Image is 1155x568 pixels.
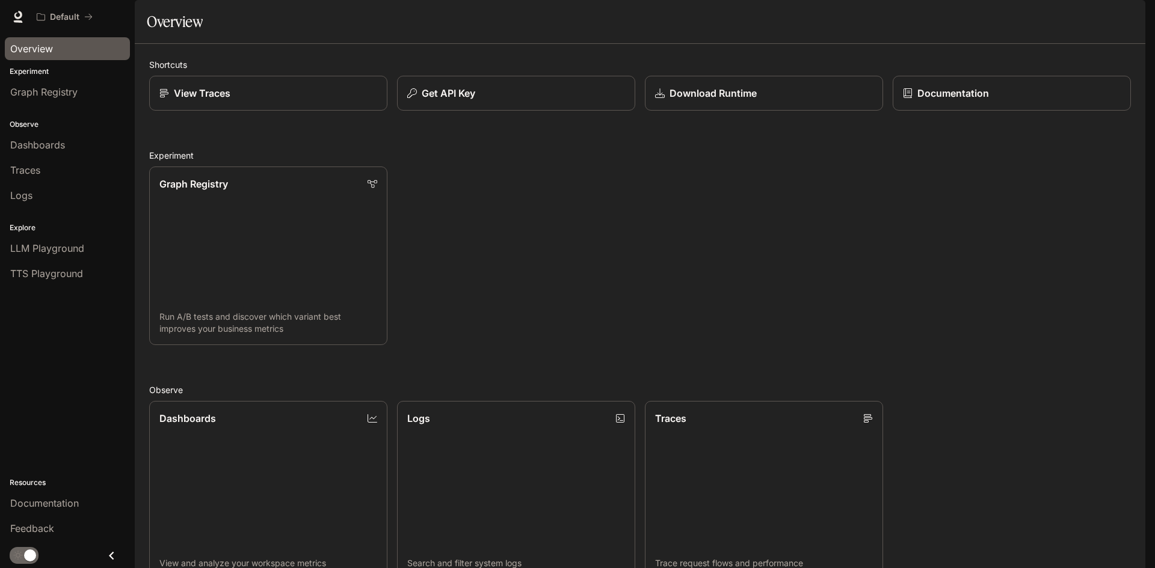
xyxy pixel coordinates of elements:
[407,411,430,426] p: Logs
[670,86,757,100] p: Download Runtime
[149,76,387,111] a: View Traces
[149,166,387,345] a: Graph RegistryRun A/B tests and discover which variant best improves your business metrics
[917,86,989,100] p: Documentation
[50,12,79,22] p: Default
[147,10,203,34] h1: Overview
[893,76,1131,111] a: Documentation
[174,86,230,100] p: View Traces
[422,86,475,100] p: Get API Key
[655,411,686,426] p: Traces
[159,311,377,335] p: Run A/B tests and discover which variant best improves your business metrics
[645,76,883,111] a: Download Runtime
[149,58,1131,71] h2: Shortcuts
[159,411,216,426] p: Dashboards
[159,177,228,191] p: Graph Registry
[397,76,635,111] button: Get API Key
[149,149,1131,162] h2: Experiment
[149,383,1131,396] h2: Observe
[31,5,98,29] button: All workspaces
